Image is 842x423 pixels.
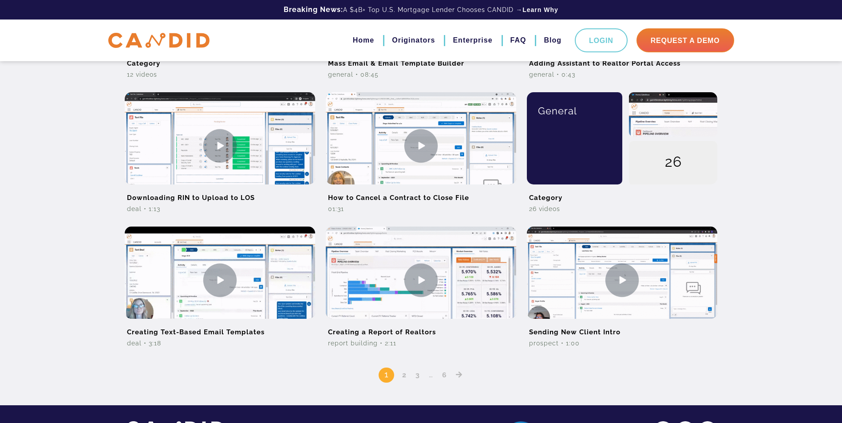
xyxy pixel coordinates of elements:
[412,371,423,379] a: 3
[527,227,717,333] img: Sending New Client Intro Video
[326,184,516,204] h2: How to Cancel a Contract to Close File
[527,204,717,213] div: 26 Videos
[284,5,343,14] b: Breaking News:
[326,227,516,333] img: Creating a Report of Realtors Video
[125,339,315,348] div: Deal • 3:18
[527,184,717,204] h2: Category
[119,354,723,383] nav: Posts pagination
[527,70,717,79] div: General • 0:43
[125,70,315,79] div: 12 Videos
[353,33,374,48] a: Home
[534,92,616,129] div: General
[575,28,628,52] a: Login
[108,33,210,48] img: CANDID APP
[399,371,410,379] a: 2
[326,204,516,213] div: 01:31
[125,319,315,339] h2: Creating Text-Based Email Templates
[125,184,315,204] h2: Downloading RIN to Upload to LOS
[379,368,394,383] span: 1
[629,141,718,185] div: 26
[326,92,516,199] img: How to Cancel a Contract to Close File Video
[125,204,315,213] div: Deal • 1:13
[510,33,526,48] a: FAQ
[426,369,436,380] span: …
[636,28,734,52] a: Request A Demo
[544,33,561,48] a: Blog
[326,319,516,339] h2: Creating a Report of Realtors
[527,319,717,339] h2: Sending New Client Intro
[527,339,717,348] div: Prospect • 1:00
[453,33,492,48] a: Enterprise
[439,371,450,379] a: 6
[326,339,516,348] div: Report Building • 2:11
[125,227,315,333] img: Creating Text-Based Email Templates Video
[125,92,315,199] img: Downloading RIN to Upload to LOS Video
[522,5,558,14] a: Learn Why
[392,33,435,48] a: Originators
[326,70,516,79] div: General • 08:45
